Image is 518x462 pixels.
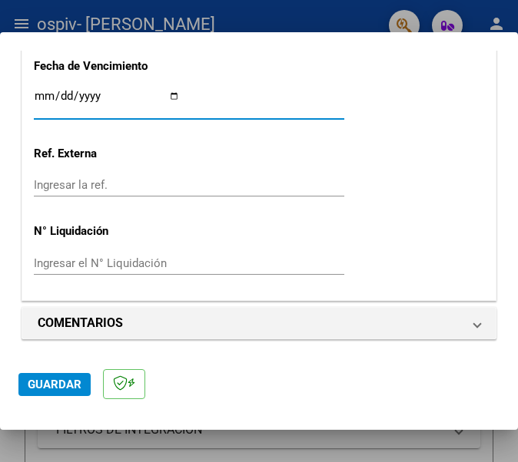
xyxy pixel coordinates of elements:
[38,314,123,332] h1: COMENTARIOS
[22,308,496,338] mat-expansion-panel-header: COMENTARIOS
[28,378,81,391] span: Guardar
[34,58,169,75] p: Fecha de Vencimiento
[34,223,169,240] p: N° Liquidación
[34,145,169,163] p: Ref. Externa
[18,373,91,396] button: Guardar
